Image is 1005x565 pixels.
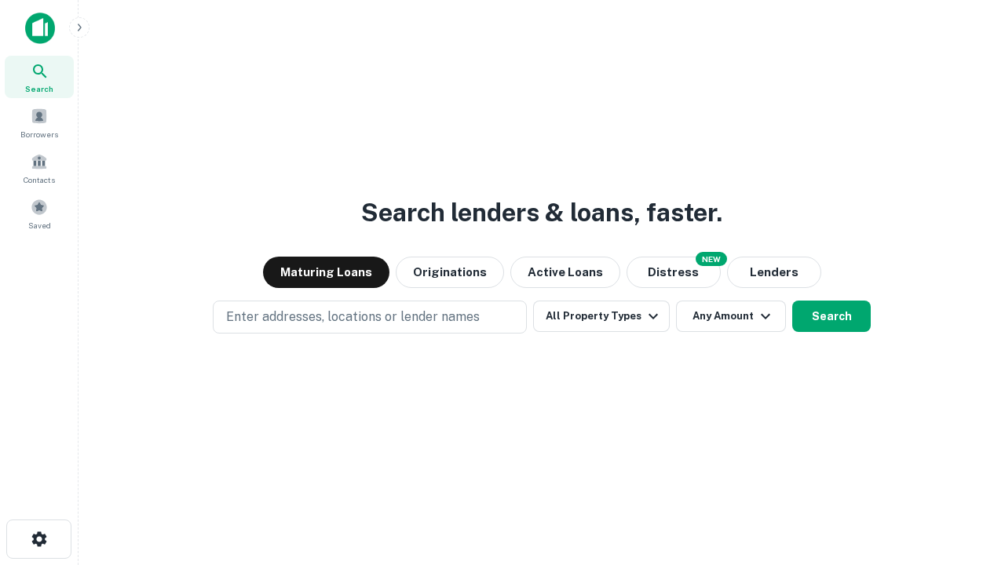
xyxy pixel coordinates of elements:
[696,252,727,266] div: NEW
[926,439,1005,515] iframe: Chat Widget
[25,82,53,95] span: Search
[396,257,504,288] button: Originations
[676,301,786,332] button: Any Amount
[727,257,821,288] button: Lenders
[24,173,55,186] span: Contacts
[5,56,74,98] a: Search
[226,308,480,326] p: Enter addresses, locations or lender names
[510,257,620,288] button: Active Loans
[5,192,74,235] a: Saved
[792,301,871,332] button: Search
[213,301,527,334] button: Enter addresses, locations or lender names
[361,194,722,231] h3: Search lenders & loans, faster.
[533,301,670,332] button: All Property Types
[627,257,721,288] button: Search distressed loans with lien and other non-mortgage details.
[25,13,55,44] img: capitalize-icon.png
[5,147,74,189] a: Contacts
[263,257,389,288] button: Maturing Loans
[20,128,58,140] span: Borrowers
[5,101,74,144] a: Borrowers
[28,219,51,231] span: Saved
